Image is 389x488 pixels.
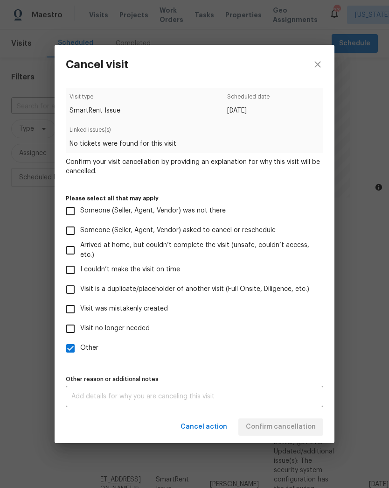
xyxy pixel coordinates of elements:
span: Someone (Seller, Agent, Vendor) was not there [80,206,226,216]
h3: Cancel visit [66,58,129,71]
span: SmartRent Issue [69,106,120,115]
button: Cancel action [177,418,231,436]
span: Cancel action [181,421,227,433]
span: Visit no longer needed [80,324,150,333]
span: I couldn’t make the visit on time [80,265,180,275]
span: Scheduled date [227,92,270,106]
span: No tickets were found for this visit [69,139,319,149]
button: close [301,45,334,84]
span: Someone (Seller, Agent, Vendor) asked to cancel or reschedule [80,226,276,235]
span: Confirm your visit cancellation by providing an explanation for why this visit will be cancelled. [66,157,323,176]
span: Linked issues(s) [69,125,319,139]
span: Other [80,343,98,353]
span: Visit type [69,92,120,106]
label: Please select all that may apply [66,196,323,201]
label: Other reason or additional notes [66,376,323,382]
span: Arrived at home, but couldn’t complete the visit (unsafe, couldn’t access, etc.) [80,240,316,260]
span: Visit is a duplicate/placeholder of another visit (Full Onsite, Diligence, etc.) [80,284,309,294]
span: Visit was mistakenly created [80,304,168,314]
span: [DATE] [227,106,270,115]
